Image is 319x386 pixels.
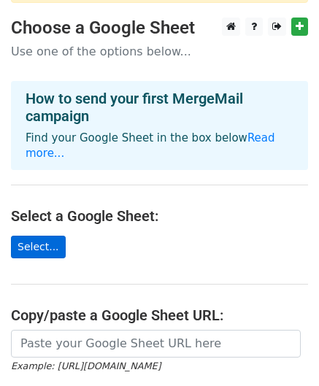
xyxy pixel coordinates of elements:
a: Select... [11,236,66,258]
p: Find your Google Sheet in the box below [26,131,293,161]
div: 聊天小组件 [246,316,319,386]
input: Paste your Google Sheet URL here [11,330,301,358]
small: Example: [URL][DOMAIN_NAME] [11,360,161,371]
h4: Copy/paste a Google Sheet URL: [11,306,308,324]
iframe: Chat Widget [246,316,319,386]
h3: Choose a Google Sheet [11,18,308,39]
h4: How to send your first MergeMail campaign [26,90,293,125]
p: Use one of the options below... [11,44,308,59]
h4: Select a Google Sheet: [11,207,308,225]
a: Read more... [26,131,275,160]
